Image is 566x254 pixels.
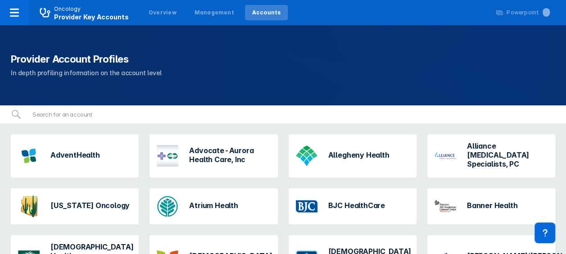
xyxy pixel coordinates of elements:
div: Overview [149,9,177,17]
a: Management [187,5,241,20]
a: Advocate-Aurora Health Care, Inc [149,134,277,177]
h3: BJC HealthCare [328,201,385,210]
h3: AdventHealth [50,150,100,159]
a: Overview [141,5,184,20]
h3: [US_STATE] Oncology [50,201,130,210]
div: Management [195,9,234,17]
img: adventhealth.png [18,145,40,167]
h3: Allegheny Health [328,150,389,159]
p: In depth profiling information on the account level [11,68,555,78]
a: Alliance [MEDICAL_DATA] Specialists, PC [427,134,555,177]
img: az-oncology-associates.png [18,195,40,217]
img: bjc-healthcare.png [296,195,317,217]
div: Accounts [252,9,281,17]
img: atrium-health.png [157,195,178,217]
img: allegheny-general-hospital.png [296,145,317,167]
input: Search for an account [27,105,159,123]
a: Atrium Health [149,188,277,224]
a: BJC HealthCare [289,188,417,224]
a: [US_STATE] Oncology [11,188,139,224]
img: advocate-aurora.png [157,145,178,167]
div: Powerpoint [507,9,550,17]
h1: Provider Account Profiles [11,52,555,66]
a: Accounts [245,5,288,20]
a: Allegheny Health [289,134,417,177]
p: Oncology [54,5,81,13]
span: Provider Key Accounts [54,13,129,21]
h3: Banner Health [467,201,517,210]
a: Banner Health [427,188,555,224]
img: banner-md-anderson.png [435,195,456,217]
h3: Atrium Health [189,201,238,210]
img: alliance-cancer-specialists.png [435,145,456,167]
h3: Advocate-Aurora Health Care, Inc [189,146,270,164]
h3: Alliance [MEDICAL_DATA] Specialists, PC [467,141,548,168]
div: Contact Support [534,222,555,243]
a: AdventHealth [11,134,139,177]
